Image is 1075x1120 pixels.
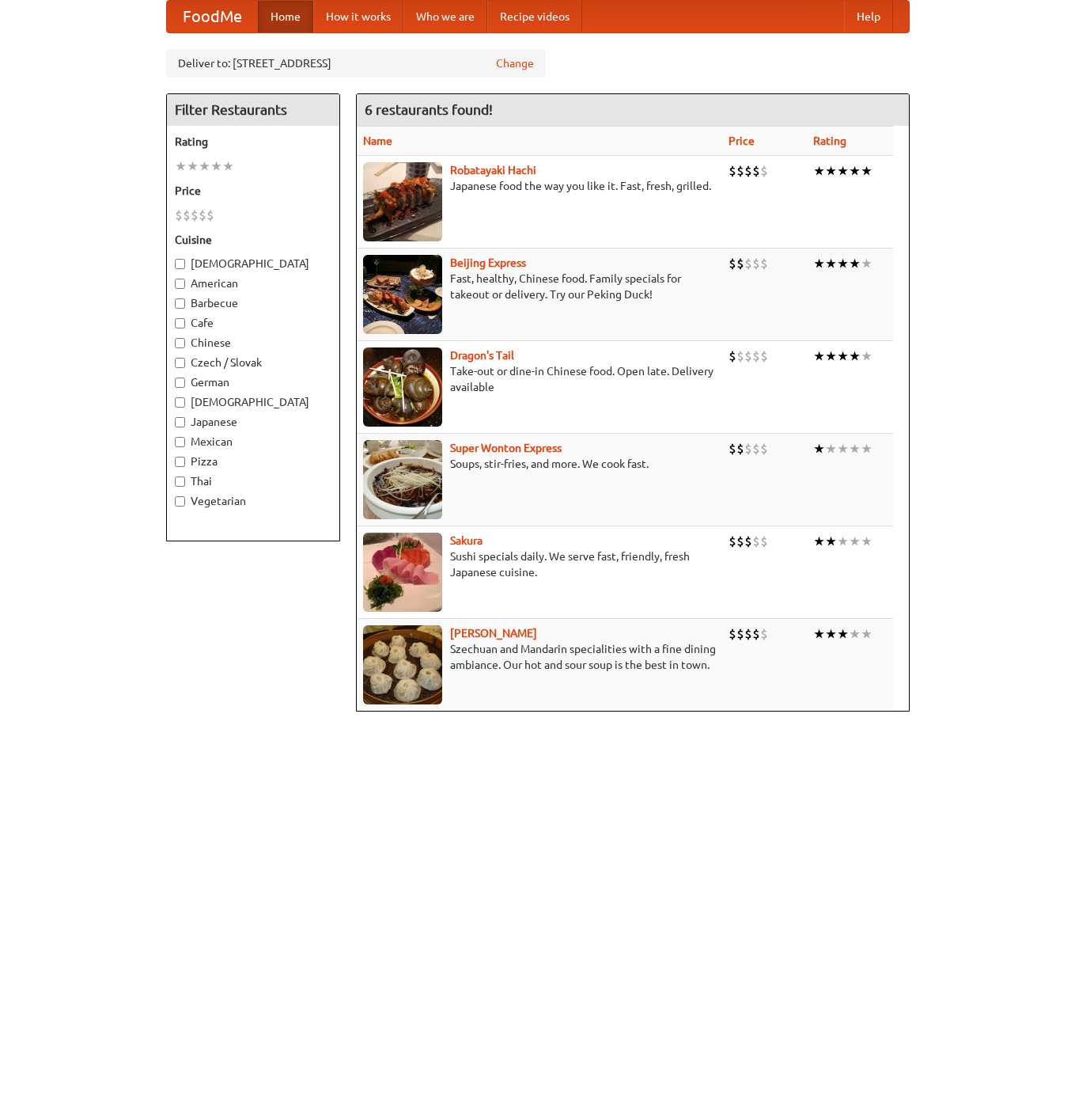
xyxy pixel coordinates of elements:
[313,1,403,32] a: How it works
[175,378,185,388] input: German
[363,641,717,673] p: Szechuan and Mandarin specialities with a fine dining ambiance. Our hot and sour soup is the best...
[187,158,199,175] li: ★
[450,349,514,362] a: Dragon's Tail
[258,1,313,32] a: Home
[175,496,185,507] input: Vegetarian
[837,255,849,272] li: ★
[736,347,744,365] li: $
[736,625,744,643] li: $
[167,94,339,126] h4: Filter Restaurants
[825,440,837,457] li: ★
[175,295,331,311] label: Barbecue
[861,347,872,365] li: ★
[752,162,760,180] li: $
[736,255,744,272] li: $
[166,49,546,78] div: Deliver to: [STREET_ADDRESS]
[450,442,562,454] a: Super Wonton Express
[813,162,825,180] li: ★
[175,275,331,291] label: American
[760,347,768,365] li: $
[175,358,185,368] input: Czech / Slovak
[175,259,185,269] input: [DEMOGRAPHIC_DATA]
[450,627,537,640] b: [PERSON_NAME]
[813,347,825,365] li: ★
[849,533,861,550] li: ★
[175,434,331,450] label: Mexican
[175,298,185,309] input: Barbecue
[861,255,872,272] li: ★
[752,625,760,643] li: $
[752,533,760,550] li: $
[175,437,185,447] input: Mexican
[175,417,185,427] input: Japanese
[825,533,837,550] li: ★
[813,255,825,272] li: ★
[849,625,861,643] li: ★
[175,183,331,199] h5: Price
[825,255,837,272] li: ★
[175,207,183,224] li: $
[729,347,736,365] li: $
[199,158,210,175] li: ★
[183,207,191,224] li: $
[496,55,534,71] a: Change
[175,493,331,509] label: Vegetarian
[752,347,760,365] li: $
[363,440,442,519] img: superwonton.jpg
[175,232,331,248] h5: Cuisine
[175,134,331,150] h5: Rating
[760,440,768,457] li: $
[760,162,768,180] li: $
[744,440,752,457] li: $
[744,533,752,550] li: $
[837,347,849,365] li: ★
[175,394,331,410] label: [DEMOGRAPHIC_DATA]
[752,440,760,457] li: $
[744,162,752,180] li: $
[849,347,861,365] li: ★
[450,164,536,177] a: Robatayaki Hachi
[487,1,582,32] a: Recipe videos
[729,440,736,457] li: $
[813,533,825,550] li: ★
[222,158,234,175] li: ★
[861,533,872,550] li: ★
[175,355,331,370] label: Czech / Slovak
[861,625,872,643] li: ★
[175,454,331,469] label: Pizza
[363,549,717,580] p: Sushi specials daily. We serve fast, friendly, fresh Japanese cuisine.
[861,440,872,457] li: ★
[175,473,331,489] label: Thai
[450,256,526,269] a: Beijing Express
[813,625,825,643] li: ★
[844,1,893,32] a: Help
[363,533,442,612] img: sakura.jpg
[363,178,717,194] p: Japanese food the way you like it. Fast, fresh, grilled.
[744,347,752,365] li: $
[363,347,442,427] img: dragon.jpg
[363,271,717,302] p: Fast, healthy, Chinese food. Family specials for takeout or delivery. Try our Peking Duck!
[861,162,872,180] li: ★
[363,456,717,472] p: Soups, stir-fries, and more. We cook fast.
[813,135,846,147] a: Rating
[363,625,442,704] img: shandong.jpg
[363,162,442,241] img: robatayaki.jpg
[363,255,442,334] img: beijing.jpg
[191,207,199,224] li: $
[175,315,331,331] label: Cafe
[363,135,392,147] a: Name
[450,534,483,547] a: Sakura
[729,533,736,550] li: $
[736,533,744,550] li: $
[849,255,861,272] li: ★
[175,374,331,390] label: German
[175,279,185,289] input: American
[752,255,760,272] li: $
[813,440,825,457] li: ★
[175,476,185,487] input: Thai
[760,533,768,550] li: $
